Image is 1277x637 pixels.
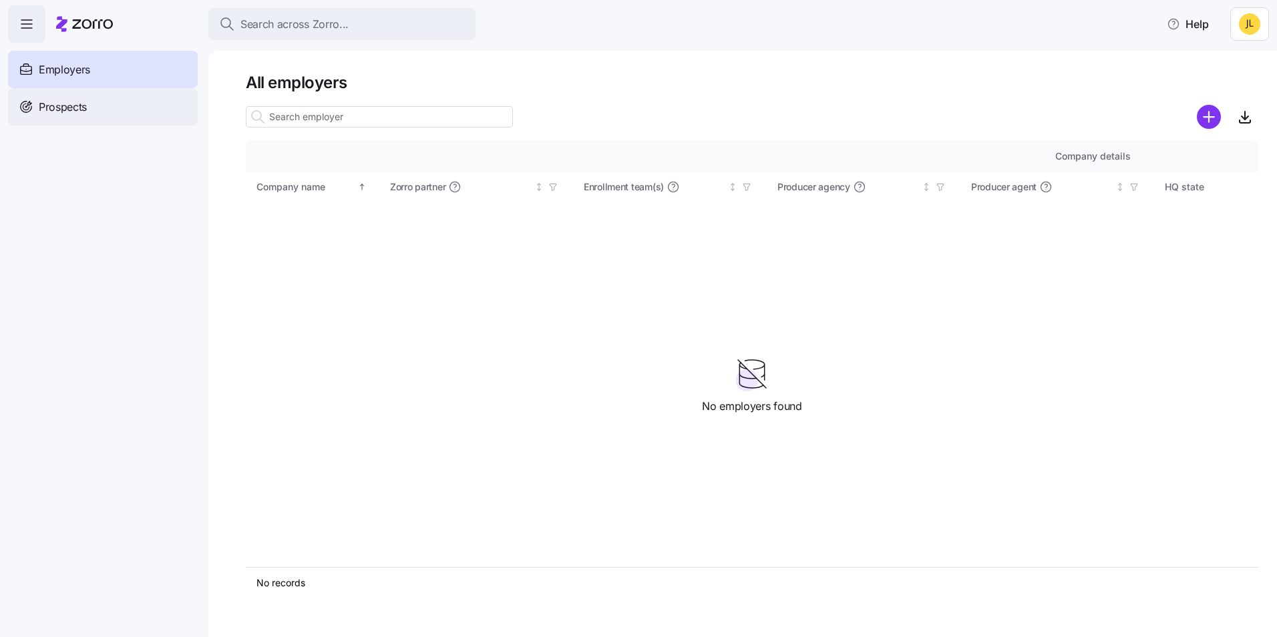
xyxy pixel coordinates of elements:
button: Search across Zorro... [208,8,476,40]
div: Sorted ascending [357,182,367,192]
span: Zorro partner [390,180,445,194]
th: Zorro partnerNot sorted [379,172,573,202]
div: Not sorted [534,182,544,192]
h1: All employers [246,72,1258,93]
th: Company nameSorted ascending [246,172,379,202]
th: Producer agentNot sorted [960,172,1154,202]
div: Company name [256,180,355,194]
div: Not sorted [1115,182,1125,192]
span: Producer agency [777,180,850,194]
button: Help [1156,11,1220,37]
span: Employers [39,61,90,78]
span: Producer agent [971,180,1037,194]
span: Enrollment team(s) [584,180,664,194]
svg: add icon [1197,105,1221,129]
a: Prospects [8,88,198,126]
span: No employers found [702,398,801,415]
input: Search employer [246,106,513,128]
a: Employers [8,51,198,88]
div: Not sorted [922,182,931,192]
span: Help [1167,16,1209,32]
th: Enrollment team(s)Not sorted [573,172,767,202]
div: Not sorted [728,182,737,192]
span: Prospects [39,99,87,116]
img: 4bbb7b38fb27464b0c02eb484b724bf2 [1239,13,1260,35]
th: Producer agencyNot sorted [767,172,960,202]
span: Search across Zorro... [240,16,349,33]
div: No records [256,576,1134,590]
